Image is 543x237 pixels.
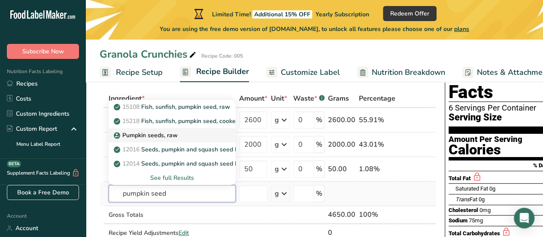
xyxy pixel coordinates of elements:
[357,63,445,82] a: Nutrition Breakdown
[359,164,395,174] div: 1.08%
[469,217,483,224] span: 75mg
[281,67,340,78] span: Customize Label
[449,207,478,213] span: Cholesterol
[328,115,355,125] div: 2600.00
[449,144,522,156] div: Calories
[328,139,355,150] div: 2000.00
[455,185,488,192] span: Saturated Fat
[109,157,236,171] a: 12014Seeds, pumpkin and squash seed kernels, dried
[7,160,21,167] div: BETA
[109,128,236,142] a: Pumpkin seeds, raw
[22,47,64,56] span: Subscribe Now
[201,52,243,60] div: Recipe Code: 005
[372,67,445,78] span: Nutrition Breakdown
[328,93,349,104] span: Grams
[239,93,267,104] span: Amount
[109,93,145,104] span: Ingredient
[293,93,325,104] div: Waste
[275,139,279,150] div: g
[115,145,315,154] p: Seeds, pumpkin and squash seed kernels, roasted, without salt
[252,10,312,18] span: Additional 15% OFF
[454,25,469,33] span: plans
[196,66,249,77] span: Recipe Builder
[328,164,355,174] div: 50.00
[449,135,522,144] div: Amount Per Serving
[116,67,163,78] span: Recipe Setup
[514,208,534,228] div: Open Intercom Messenger
[489,185,495,192] span: 0g
[115,131,178,140] p: Pumpkin seeds, raw
[449,112,502,123] span: Serving Size
[109,114,236,128] a: 15218Fish, sunfish, pumpkin seed, cooked, dry heat
[122,117,140,125] span: 15218
[100,63,163,82] a: Recipe Setup
[7,124,57,133] div: Custom Report
[359,93,395,104] span: Percentage
[455,196,477,203] span: Fat
[115,117,265,126] p: Fish, sunfish, pumpkin seed, cooked, dry heat
[275,164,279,174] div: g
[109,185,236,202] input: Add Ingredient
[266,63,340,82] a: Customize Label
[100,46,198,62] div: Granola Crunchies
[455,196,470,203] i: Trans
[275,115,279,125] div: g
[115,159,272,168] p: Seeds, pumpkin and squash seed kernels, dried
[109,100,236,114] a: 15108Fish, sunfish, pumpkin seed, raw
[449,230,500,237] span: Total Carbohydrates
[180,62,249,83] a: Recipe Builder
[109,171,236,185] div: See full Results
[7,185,79,200] a: Book a Free Demo
[359,209,395,220] div: 100%
[115,102,230,111] p: Fish, sunfish, pumpkin seed, raw
[359,139,395,150] div: 43.01%
[179,229,189,237] span: Edit
[359,115,395,125] div: 55.91%
[383,6,437,21] button: Redeem Offer
[192,9,369,19] div: Limited Time!
[275,188,279,199] div: g
[7,44,79,59] button: Subscribe Now
[122,160,140,168] span: 12014
[271,93,287,104] span: Unit
[109,142,236,157] a: 12016Seeds, pumpkin and squash seed kernels, roasted, without salt
[479,196,485,203] span: 0g
[328,209,355,220] div: 4650.00
[449,175,471,182] span: Total Fat
[160,25,469,34] span: You are using the free demo version of [DOMAIN_NAME], to unlock all features please choose one of...
[115,173,229,182] div: See full Results
[122,145,140,154] span: 12016
[449,217,467,224] span: Sodium
[390,9,429,18] span: Redeem Offer
[315,10,369,18] span: Yearly Subscription
[109,210,236,219] div: Gross Totals
[479,207,491,213] span: 0mg
[122,103,140,111] span: 15108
